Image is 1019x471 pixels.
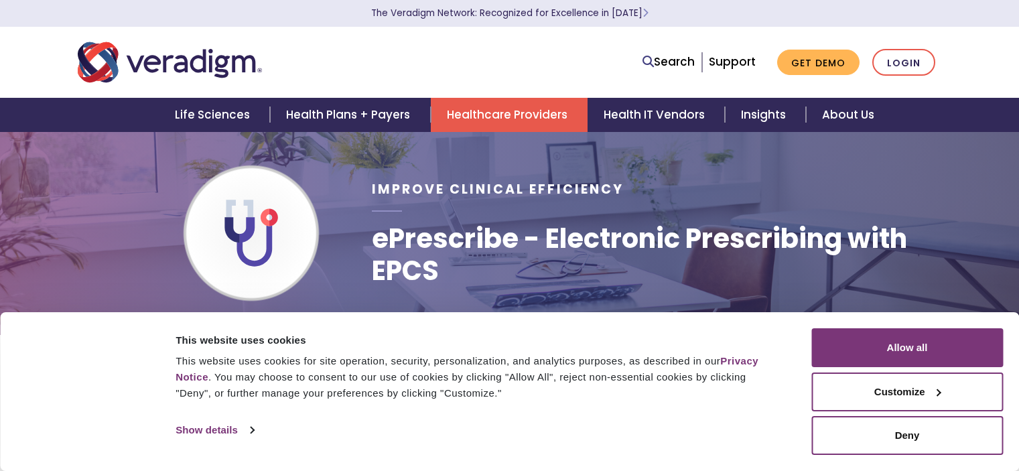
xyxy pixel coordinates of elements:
span: Improve Clinical Efficiency [372,180,624,198]
button: Allow all [811,328,1003,367]
button: Deny [811,416,1003,455]
a: Health Plans + Payers [270,98,430,132]
a: Healthcare Providers [431,98,588,132]
a: The Veradigm Network: Recognized for Excellence in [DATE]Learn More [371,7,649,19]
h1: ePrescribe - Electronic Prescribing with EPCS [372,222,941,287]
a: Health IT Vendors [588,98,725,132]
a: Insights [725,98,806,132]
span: Learn More [642,7,649,19]
button: Customize [811,373,1003,411]
a: Support [709,54,756,70]
a: Search [642,53,695,71]
a: Life Sciences [159,98,270,132]
a: About Us [806,98,890,132]
img: Veradigm logo [78,40,262,84]
div: This website uses cookies for site operation, security, personalization, and analytics purposes, ... [176,353,781,401]
a: Show details [176,420,253,440]
div: This website uses cookies [176,332,781,348]
a: Get Demo [777,50,860,76]
a: Login [872,49,935,76]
